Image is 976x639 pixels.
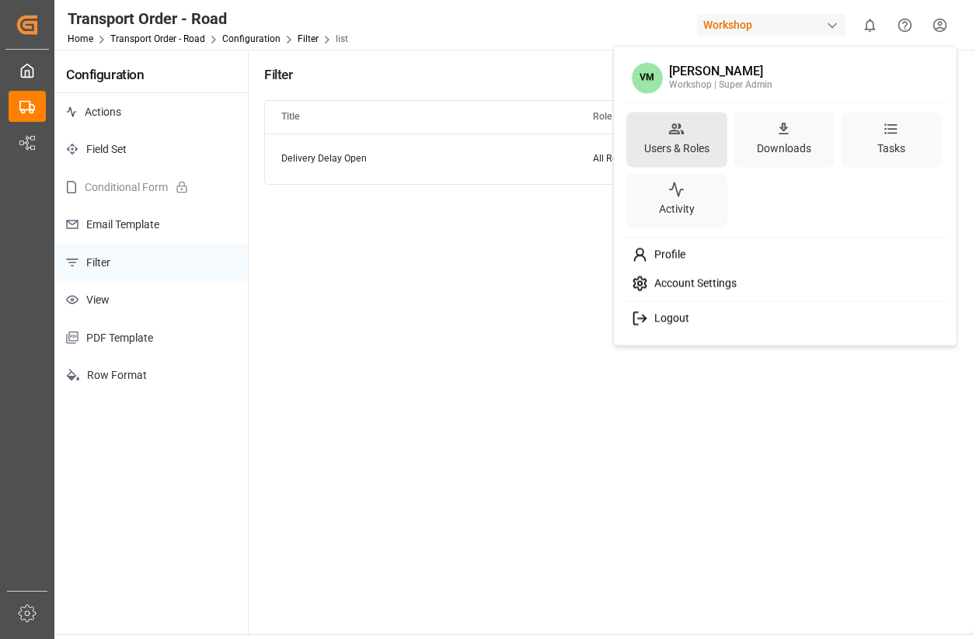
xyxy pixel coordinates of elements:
span: Account Settings [648,277,737,291]
span: Profile [648,248,685,262]
div: Downloads [754,137,814,159]
div: [PERSON_NAME] [669,64,772,78]
span: VM [632,62,663,93]
div: Workshop | Super Admin [669,78,772,92]
span: Logout [648,312,689,326]
div: Activity [656,198,698,221]
div: Users & Roles [641,137,713,159]
div: Tasks [874,137,908,159]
